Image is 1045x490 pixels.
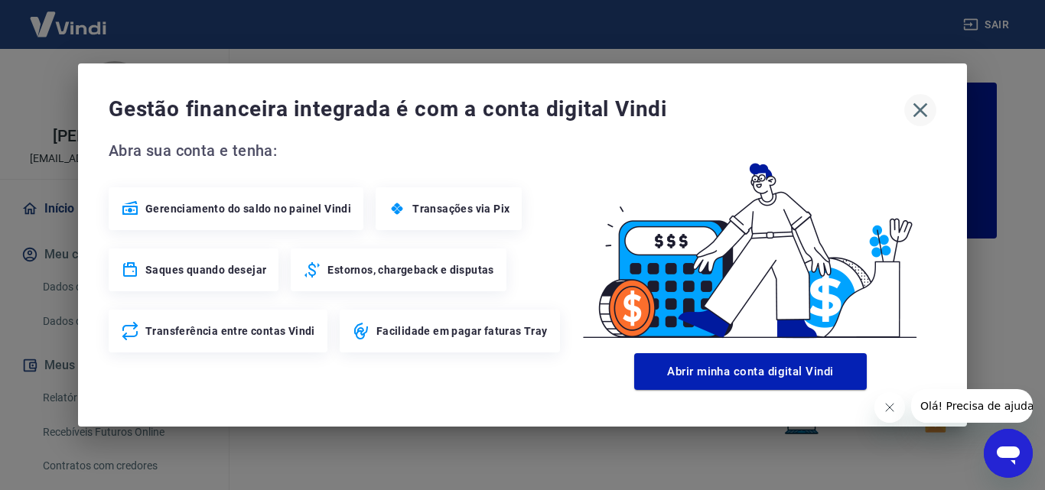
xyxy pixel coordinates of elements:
iframe: Botão para abrir a janela de mensagens [984,429,1033,478]
span: Estornos, chargeback e disputas [327,262,493,277]
iframe: Fechar mensagem [874,392,905,423]
span: Gerenciamento do saldo no painel Vindi [145,201,351,216]
img: Good Billing [565,138,936,347]
span: Olá! Precisa de ajuda? [9,11,129,23]
iframe: Mensagem da empresa [911,389,1033,423]
button: Abrir minha conta digital Vindi [634,353,867,390]
span: Transferência entre contas Vindi [145,323,315,339]
span: Saques quando desejar [145,262,266,277]
span: Abra sua conta e tenha: [109,138,565,163]
span: Transações via Pix [412,201,509,216]
span: Facilidade em pagar faturas Tray [376,323,548,339]
span: Gestão financeira integrada é com a conta digital Vindi [109,94,904,125]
